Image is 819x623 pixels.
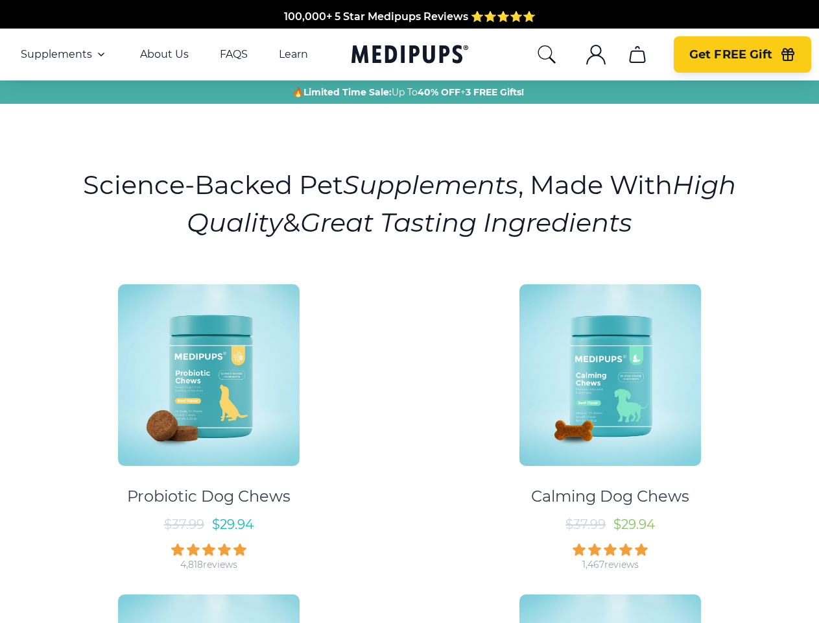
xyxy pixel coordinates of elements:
[519,284,701,466] img: Calming Dog Chews - Medipups
[212,517,254,532] span: $ 29.94
[164,517,204,532] span: $ 37.99
[194,18,625,31] span: Made In The [GEOGRAPHIC_DATA] from domestic & globally sourced ingredients
[536,44,557,65] button: search
[284,3,536,15] span: 100,000+ 5 Star Medipups Reviews ⭐️⭐️⭐️⭐️⭐️
[21,47,109,62] button: Supplements
[582,559,639,571] div: 1,467 reviews
[21,48,92,61] span: Supplements
[531,487,689,506] div: Calming Dog Chews
[118,284,300,466] img: Probiotic Dog Chews - Medipups
[292,86,524,99] span: 🔥 Up To +
[140,48,189,61] a: About Us
[14,273,404,571] a: Probiotic Dog Chews - MedipupsProbiotic Dog Chews$37.99$29.944,818reviews
[622,39,653,70] button: cart
[689,47,772,62] span: Get FREE Gift
[300,206,632,238] i: Great Tasting Ingredients
[613,517,655,532] span: $ 29.94
[220,48,248,61] a: FAQS
[674,36,811,73] button: Get FREE Gift
[416,273,806,571] a: Calming Dog Chews - MedipupsCalming Dog Chews$37.99$29.941,467reviews
[351,42,468,69] a: Medipups
[180,559,237,571] div: 4,818 reviews
[279,48,308,61] a: Learn
[343,169,518,201] i: Supplements
[565,517,606,532] span: $ 37.99
[580,39,611,70] button: account
[127,487,291,506] div: Probiotic Dog Chews
[82,166,737,241] h1: Science-Backed Pet , Made With &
